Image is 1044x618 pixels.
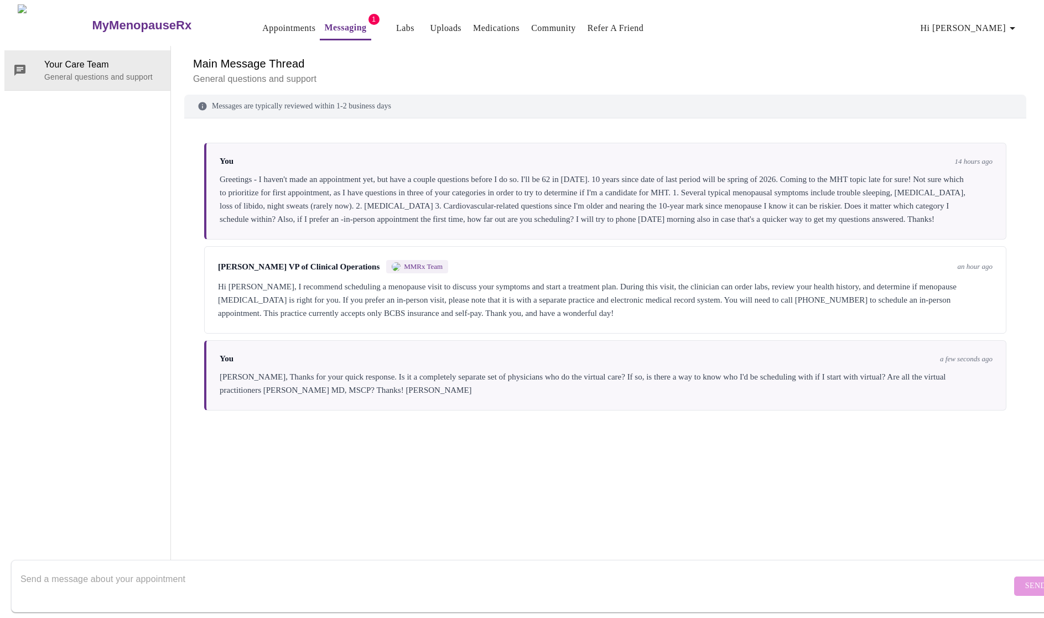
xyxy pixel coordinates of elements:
[220,354,233,363] span: You
[220,173,993,226] div: Greetings - I haven't made an appointment yet, but have a couple questions before I do so. I'll b...
[469,17,524,39] button: Medications
[921,20,1019,36] span: Hi [PERSON_NAME]
[220,157,233,166] span: You
[957,262,993,271] span: an hour ago
[404,262,443,271] span: MMRx Team
[220,370,993,397] div: [PERSON_NAME], Thanks for your quick response. Is it a completely separate set of physicians who ...
[44,71,162,82] p: General questions and support
[388,17,423,39] button: Labs
[368,14,380,25] span: 1
[426,17,466,39] button: Uploads
[193,72,1017,86] p: General questions and support
[392,262,401,271] img: MMRX
[588,20,644,36] a: Refer a Friend
[20,568,1011,604] textarea: Send a message about your appointment
[4,50,170,90] div: Your Care TeamGeneral questions and support
[527,17,580,39] button: Community
[218,280,993,320] div: Hi [PERSON_NAME], I recommend scheduling a menopause visit to discuss your symptoms and start a t...
[262,20,315,36] a: Appointments
[18,4,91,46] img: MyMenopauseRx Logo
[473,20,520,36] a: Medications
[940,355,993,363] span: a few seconds ago
[184,95,1026,118] div: Messages are typically reviewed within 1-2 business days
[531,20,576,36] a: Community
[430,20,462,36] a: Uploads
[583,17,648,39] button: Refer a Friend
[954,157,993,166] span: 14 hours ago
[92,18,192,33] h3: MyMenopauseRx
[258,17,320,39] button: Appointments
[91,6,236,45] a: MyMenopauseRx
[916,17,1024,39] button: Hi [PERSON_NAME]
[193,55,1017,72] h6: Main Message Thread
[218,262,380,272] span: [PERSON_NAME] VP of Clinical Operations
[44,58,162,71] span: Your Care Team
[324,20,366,35] a: Messaging
[396,20,414,36] a: Labs
[320,17,371,40] button: Messaging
